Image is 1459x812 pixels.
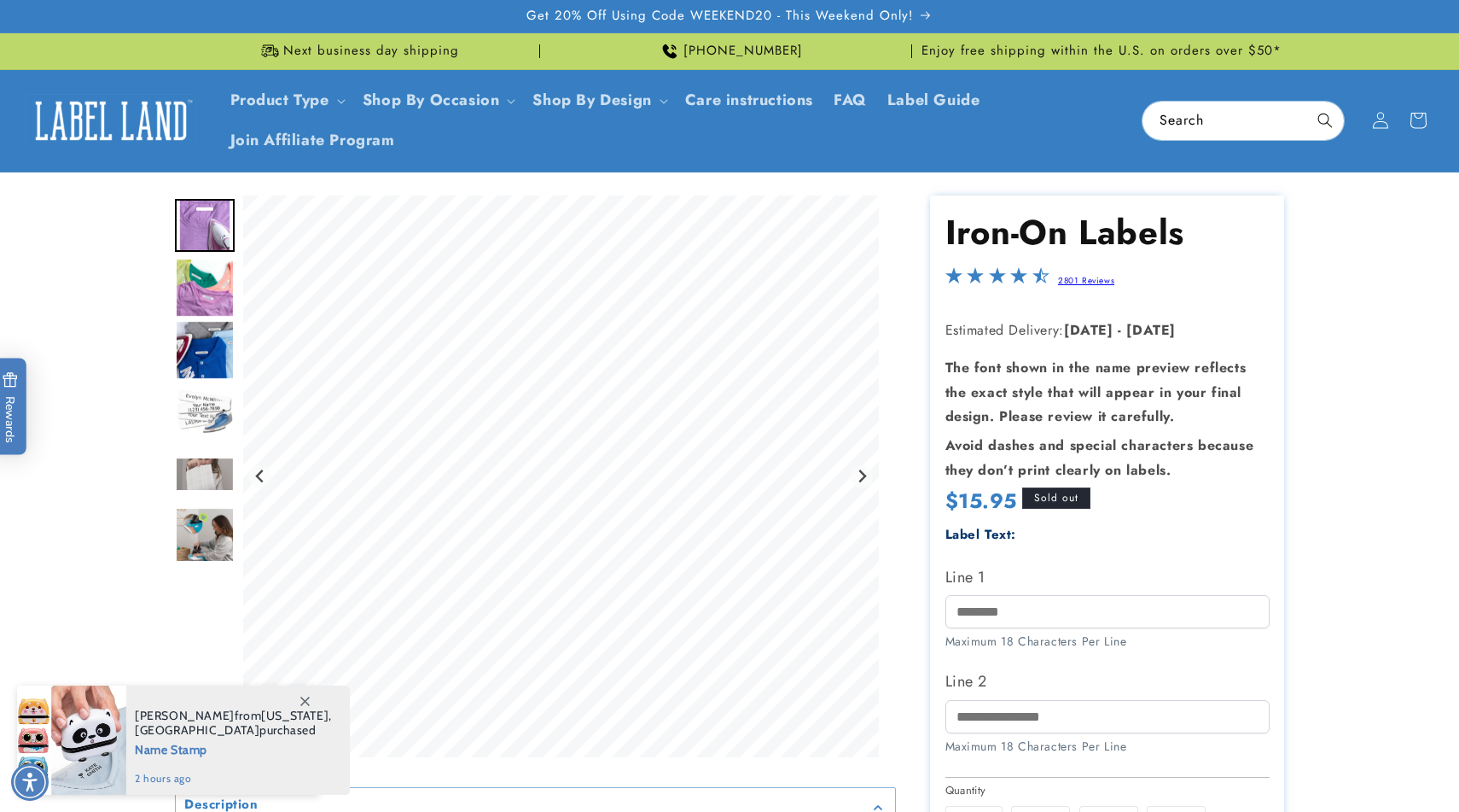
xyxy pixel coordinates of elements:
[685,91,813,110] span: Care instructions
[135,709,332,738] span: from , purchased
[683,43,803,60] span: [PHONE_NUMBER]
[175,383,235,442] div: Go to slide 4
[851,465,874,488] button: Next slide
[526,8,914,25] span: Get 20% Off Using Code WEEKEND20 - This Weekend Only!
[230,89,329,111] a: Product Type
[220,120,405,161] a: Join Affiliate Program
[2,371,18,442] span: Rewards
[175,33,540,69] div: Announcement
[921,43,1282,60] span: Enjoy free shipping within the U.S. on orders over $50*
[522,80,674,120] summary: Shop By Design
[230,131,395,150] span: Join Affiliate Program
[363,91,500,110] span: Shop By Occasion
[1126,320,1176,340] strong: [DATE]
[1058,274,1114,287] a: 2801 Reviews
[175,507,235,567] div: Go to slide 6
[823,80,877,120] a: FAQ
[1288,739,1442,795] iframe: Gorgias live chat messenger
[945,564,1270,591] label: Line 1
[532,89,651,111] a: Shop By Design
[945,525,1017,544] label: Label Text:
[675,80,823,120] a: Care instructions
[175,445,235,505] div: Go to slide 5
[352,80,523,120] summary: Shop By Occasion
[249,465,272,488] button: Go to last slide
[175,320,235,380] img: Iron on name labels ironed to shirt collar
[945,738,1270,756] div: Maximum 18 Characters Per Line
[1118,320,1122,340] strong: -
[834,91,867,110] span: FAQ
[20,88,203,154] a: Label Land
[945,633,1270,651] div: Maximum 18 Characters Per Line
[135,722,259,738] span: [GEOGRAPHIC_DATA]
[26,94,196,147] img: Label Land
[175,196,235,255] div: Go to slide 1
[175,457,235,492] img: null
[945,435,1254,480] strong: Avoid dashes and special characters because they don’t print clearly on labels.
[945,318,1270,343] p: Estimated Delivery:
[919,33,1284,69] div: Announcement
[135,708,235,723] span: [PERSON_NAME]
[1022,488,1090,509] span: Sold out
[945,488,1018,514] span: $15.95
[175,507,235,567] img: Iron-On Labels - Label Land
[220,80,352,120] summary: Product Type
[945,668,1270,695] label: Line 2
[175,383,235,442] img: Iron-on name labels with an iron
[945,782,988,799] legend: Quantity
[175,258,235,318] div: Go to slide 2
[945,358,1247,427] strong: The font shown in the name preview reflects the exact style that will appear in your final design...
[11,763,49,801] div: Accessibility Menu
[945,272,1049,291] span: 4.5-star overall rating
[175,258,235,318] img: Iron on name tags ironed to a t-shirt
[261,708,328,723] span: [US_STATE]
[283,43,459,60] span: Next business day shipping
[175,320,235,380] div: Go to slide 3
[175,199,235,252] img: Iron on name label being ironed to shirt
[945,210,1270,254] h1: Iron-On Labels
[877,80,991,120] a: Label Guide
[1306,102,1344,139] button: Search
[887,91,980,110] span: Label Guide
[1064,320,1113,340] strong: [DATE]
[547,33,912,69] div: Announcement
